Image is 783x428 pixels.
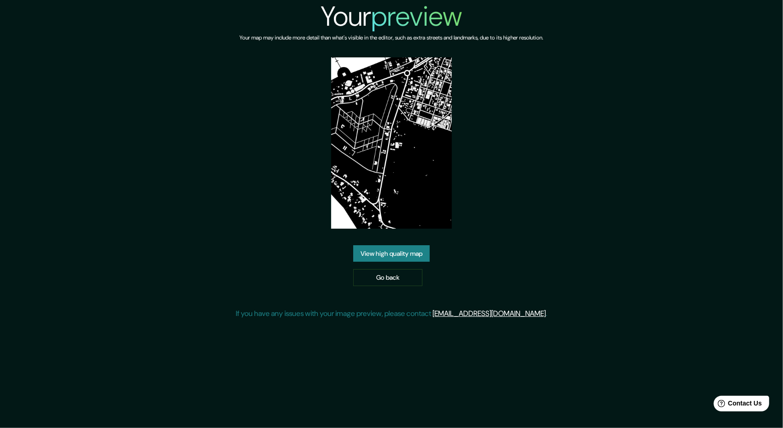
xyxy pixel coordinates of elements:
[701,392,773,418] iframe: Help widget launcher
[353,245,430,262] a: View high quality map
[433,309,546,318] a: [EMAIL_ADDRESS][DOMAIN_NAME]
[240,33,544,43] h6: Your map may include more detail than what's visible in the editor, such as extra streets and lan...
[353,269,422,286] a: Go back
[236,308,547,319] p: If you have any issues with your image preview, please contact .
[331,57,452,229] img: created-map-preview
